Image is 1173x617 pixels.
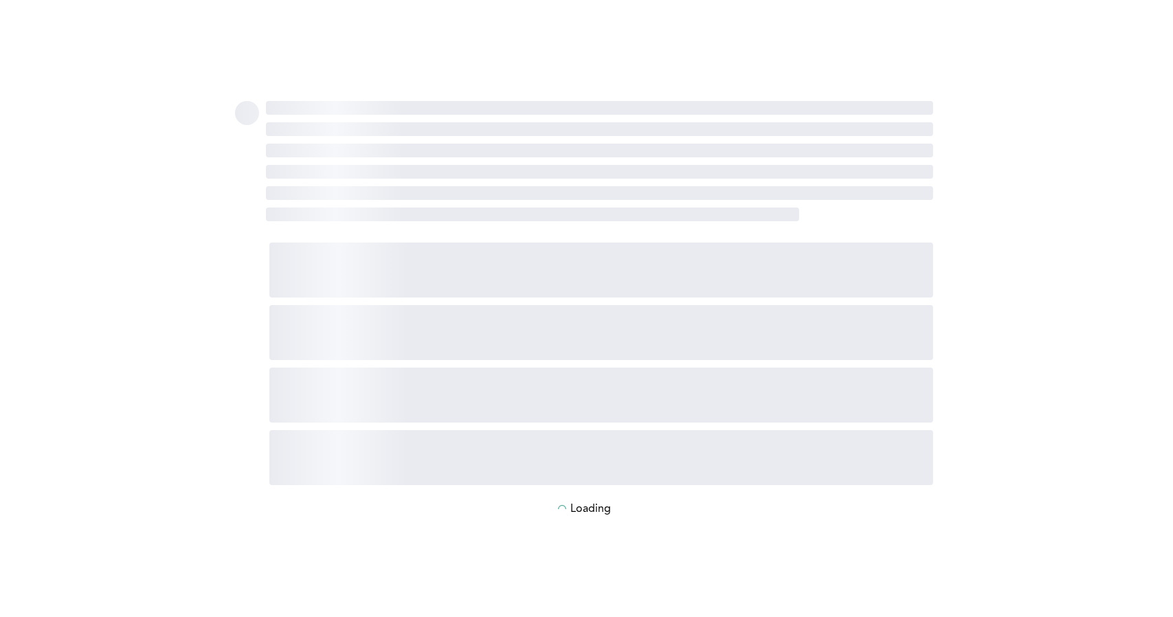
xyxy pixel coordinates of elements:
[266,101,933,115] span: ‌
[266,122,933,136] span: ‌
[269,430,933,485] span: ‌
[269,305,933,360] span: ‌
[266,186,933,200] span: ‌
[266,207,800,221] span: ‌
[571,503,612,515] p: Loading
[266,144,933,157] span: ‌
[269,243,933,298] span: ‌
[266,165,933,179] span: ‌
[235,101,259,125] span: ‌
[269,368,933,423] span: ‌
